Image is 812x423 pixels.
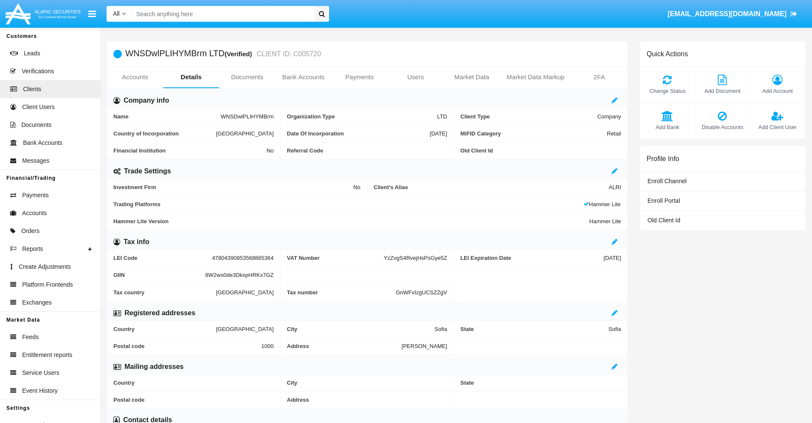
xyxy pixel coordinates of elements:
span: No [353,184,361,190]
small: CLIENT ID: C005720 [254,51,321,58]
a: All [107,9,132,18]
span: LEI Expiration Date [460,255,604,261]
span: All [113,10,120,17]
span: YzZvgS4RvejHsPsGye5Z [384,255,447,261]
span: 47804390853568865364 [212,255,274,261]
div: (Verified) [225,49,254,59]
span: Disable Accounts [699,123,746,131]
h6: Mailing addresses [124,362,184,371]
span: Retail [607,130,621,137]
span: Create Adjustments [19,262,71,271]
span: Date Of Incorporation [287,130,430,137]
span: [DATE] [604,255,621,261]
span: Platform Frontends [22,280,73,289]
span: Old Client Id [460,147,621,154]
span: Postal code [113,343,261,349]
span: Service Users [22,368,59,377]
span: Tax country [113,289,216,296]
span: Add Account [754,87,800,95]
span: MiFID Category [460,130,607,137]
a: Users [387,67,444,87]
span: VAT Number [287,255,384,261]
span: Add Document [699,87,746,95]
h6: Trade Settings [124,167,171,176]
span: Client Users [22,103,55,112]
span: Country [113,326,216,332]
span: Verifications [22,67,54,76]
span: Change Status [644,87,691,95]
span: Add Client User [754,123,800,131]
span: Leads [24,49,40,58]
span: Country of Incorporation [113,130,216,137]
span: [PERSON_NAME] [402,343,447,349]
span: [GEOGRAPHIC_DATA] [216,289,274,296]
span: Address [287,397,447,403]
span: Old Client Id [647,217,680,224]
span: Hammer Lite Version [113,218,589,224]
span: Postal code [113,397,274,403]
span: Hammer Lite [584,201,621,207]
span: City [287,326,434,332]
span: 1000 [261,343,274,349]
a: Bank Accounts [275,67,332,87]
span: Referral Code [287,147,447,154]
span: Organization Type [287,113,437,120]
span: Trading Platforms [113,201,584,207]
span: [GEOGRAPHIC_DATA] [216,130,274,137]
h6: Quick Actions [647,50,688,58]
span: State [460,380,621,386]
span: No [266,147,274,154]
span: Messages [22,156,49,165]
span: City [287,380,447,386]
span: Enroll Channel [647,178,687,184]
a: Payments [332,67,388,87]
span: Financial Institution [113,147,266,154]
a: Market Data [444,67,500,87]
span: Address [287,343,402,349]
span: Sofia [608,326,621,332]
span: Feeds [22,333,39,342]
span: Bank Accounts [23,138,63,147]
a: Market Data Markup [500,67,571,87]
span: Enroll Portal [647,197,680,204]
span: Hammer Lite [589,218,621,224]
span: Investment Firm [113,184,353,190]
span: GIIN [113,272,205,278]
a: [EMAIL_ADDRESS][DOMAIN_NAME] [664,2,801,26]
span: Tax number [287,289,396,296]
span: Payments [22,191,49,200]
h5: WNSDwlPLIHYMBrm LTD [125,49,321,59]
h6: Company info [124,96,169,105]
span: Client Type [460,113,597,120]
span: Accounts [22,209,47,218]
span: Sofia [434,326,447,332]
span: Clients [23,85,41,94]
h6: Tax info [124,237,149,247]
span: WNSDwlPLIHYMBrm [221,113,274,120]
span: Entitlement reports [22,351,72,360]
a: Accounts [107,67,163,87]
span: GnWFvIzgUCSZZgV [396,289,447,296]
h6: Profile Info [647,155,679,163]
span: Country [113,380,274,386]
a: 2FA [571,67,627,87]
span: ALRI [609,184,621,190]
a: Details [163,67,220,87]
span: [EMAIL_ADDRESS][DOMAIN_NAME] [668,10,786,17]
img: Logo image [4,1,82,26]
span: Orders [21,227,40,236]
span: Company [597,113,621,120]
span: Exchanges [22,298,52,307]
span: [DATE] [430,130,447,137]
span: Documents [21,121,52,129]
span: LTD [437,113,447,120]
a: Documents [219,67,275,87]
span: State [460,326,608,332]
span: Name [113,113,221,120]
span: Add Bank [644,123,691,131]
span: Client’s Alias [374,184,609,190]
h6: Registered addresses [124,308,195,318]
span: Event History [22,386,58,395]
span: 8W2ws0de3DkxpHRKx7GZ [205,272,274,278]
span: [GEOGRAPHIC_DATA] [216,326,274,332]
